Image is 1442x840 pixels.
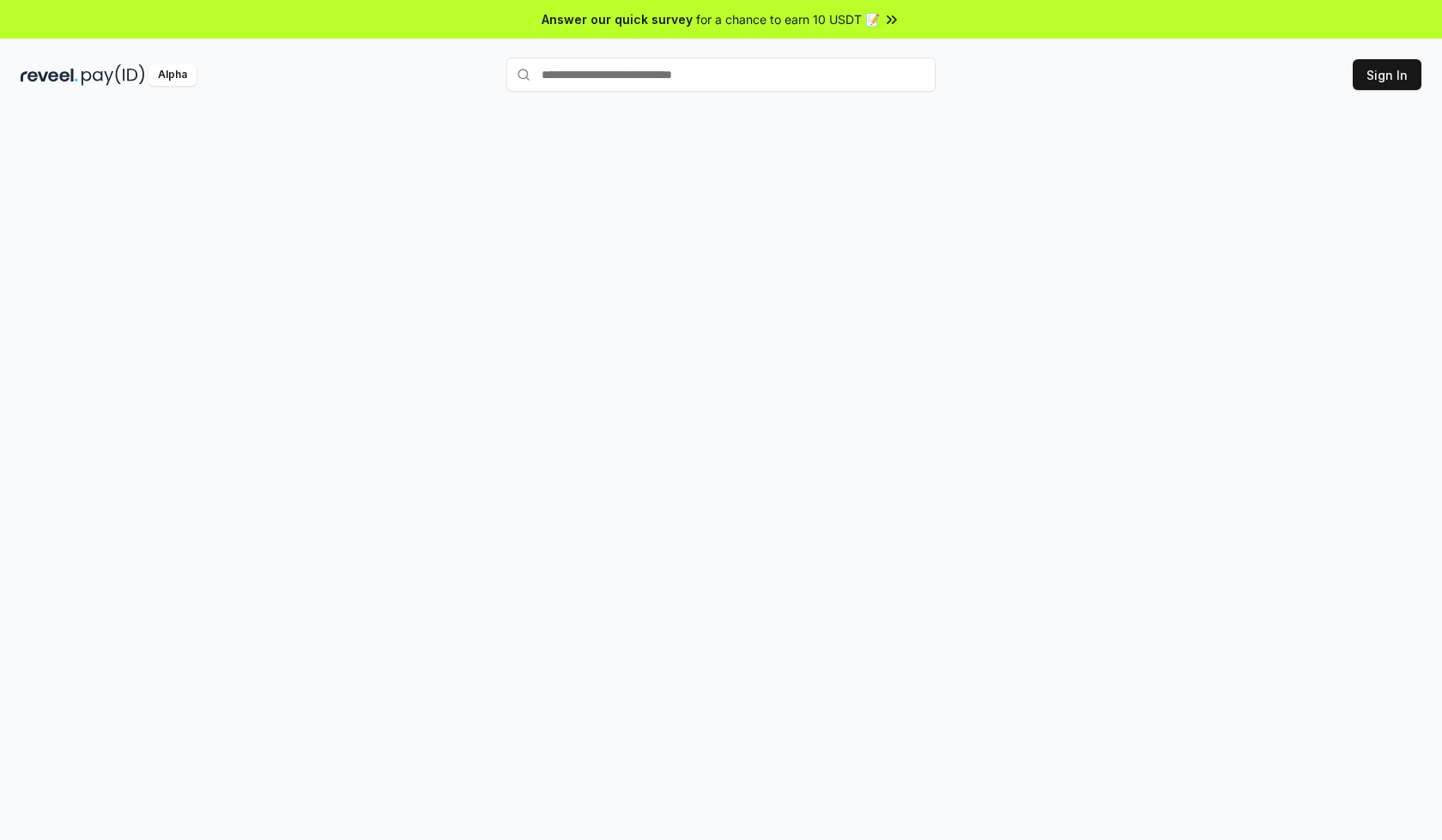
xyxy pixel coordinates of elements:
[21,64,78,86] img: reveel_dark
[542,10,693,28] span: Answer our quick survey
[148,64,197,86] div: Alpha
[1353,59,1421,90] button: Sign In
[82,64,145,86] img: pay_id
[696,10,880,28] span: for a chance to earn 10 USDT 📝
